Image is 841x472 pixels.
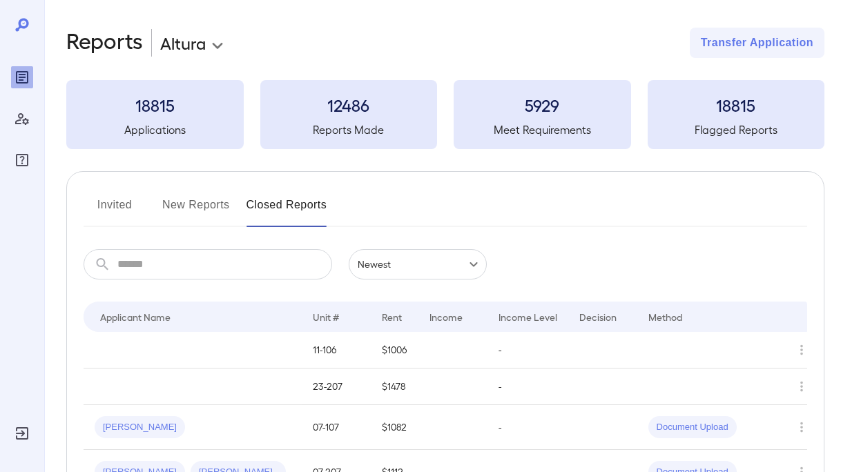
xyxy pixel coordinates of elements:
[100,308,171,325] div: Applicant Name
[382,308,404,325] div: Rent
[95,421,185,434] span: [PERSON_NAME]
[66,80,824,149] summary: 18815Applications12486Reports Made5929Meet Requirements18815Flagged Reports
[454,94,631,116] h3: 5929
[690,28,824,58] button: Transfer Application
[246,194,327,227] button: Closed Reports
[579,308,617,325] div: Decision
[260,121,438,138] h5: Reports Made
[791,339,813,361] button: Row Actions
[648,121,825,138] h5: Flagged Reports
[160,32,206,54] p: Altura
[66,121,244,138] h5: Applications
[791,416,813,438] button: Row Actions
[371,332,418,368] td: $1006
[302,332,371,368] td: 11-106
[66,94,244,116] h3: 18815
[260,94,438,116] h3: 12486
[313,308,339,325] div: Unit #
[302,405,371,450] td: 07-107
[648,421,737,434] span: Document Upload
[499,308,557,325] div: Income Level
[66,28,143,58] h2: Reports
[349,249,487,279] div: Newest
[791,375,813,397] button: Row Actions
[648,94,825,116] h3: 18815
[487,405,568,450] td: -
[84,194,146,227] button: Invited
[11,422,33,444] div: Log Out
[11,108,33,130] div: Manage Users
[648,308,682,325] div: Method
[162,194,230,227] button: New Reports
[11,149,33,171] div: FAQ
[487,368,568,405] td: -
[454,121,631,138] h5: Meet Requirements
[487,332,568,368] td: -
[371,368,418,405] td: $1478
[371,405,418,450] td: $1082
[429,308,463,325] div: Income
[11,66,33,88] div: Reports
[302,368,371,405] td: 23-207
